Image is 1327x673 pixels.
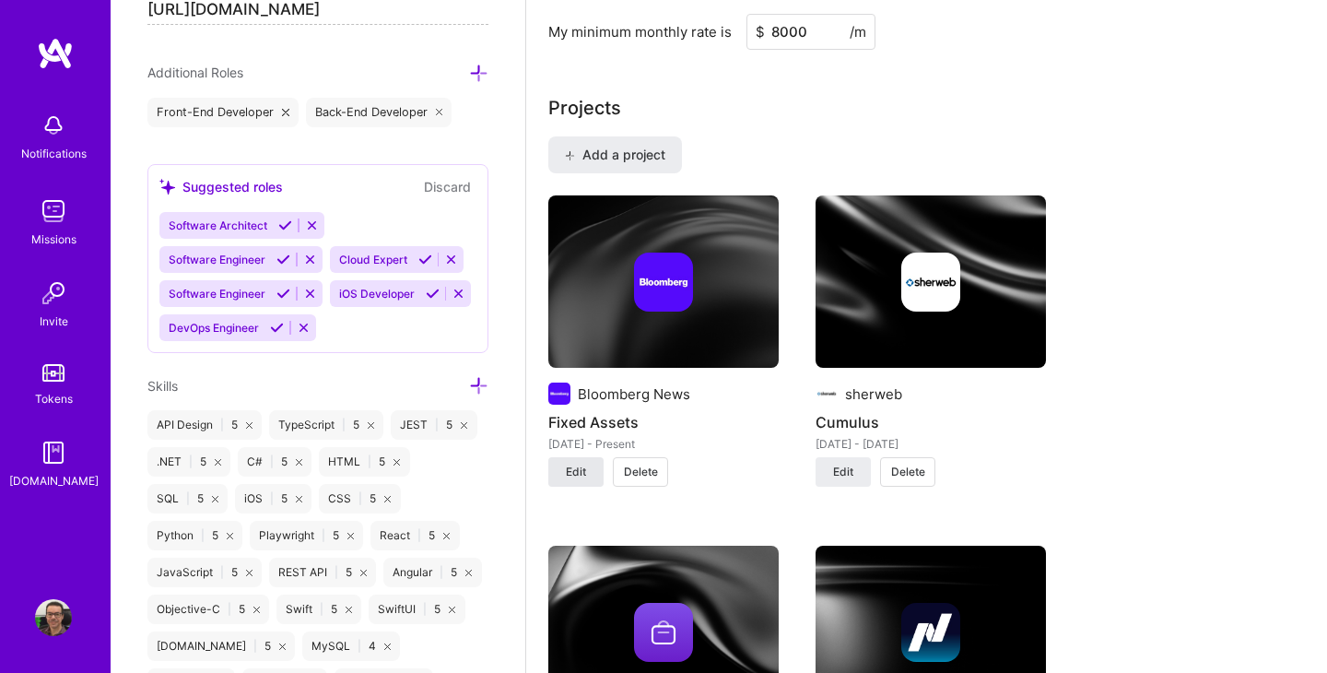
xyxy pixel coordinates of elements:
span: | [342,418,346,432]
div: Projects [548,94,621,122]
i: Accept [278,218,292,232]
i: Accept [426,287,440,301]
div: iOS 5 [235,484,311,514]
i: Reject [305,218,319,232]
span: | [189,455,193,469]
span: | [435,418,439,432]
i: icon Close [443,533,450,539]
span: Skills [147,378,178,394]
button: Delete [613,457,668,487]
i: icon Close [212,496,218,502]
div: Tokens [35,389,73,408]
i: icon Close [253,607,260,613]
span: | [335,565,338,580]
button: Edit [548,457,604,487]
div: C# 5 [238,447,311,477]
i: icon Close [282,109,289,116]
img: cover [548,195,779,369]
button: Discard [418,176,476,197]
i: Reject [452,287,465,301]
img: tokens [42,364,65,382]
div: Suggested roles [159,177,283,196]
div: Playwright 5 [250,521,363,550]
div: SQL 5 [147,484,228,514]
img: Company logo [634,603,693,662]
div: Swift 5 [276,595,361,624]
span: DevOps Engineer [169,321,259,335]
span: | [253,639,257,654]
div: Bloomberg News [578,384,690,404]
div: CSS 5 [319,484,400,514]
i: icon Close [384,643,391,650]
i: icon Close [384,496,391,502]
input: XXX [746,14,875,50]
span: | [440,565,443,580]
i: icon Close [465,570,472,576]
span: | [320,602,323,617]
span: | [220,418,224,432]
span: Software Engineer [169,253,265,266]
div: JEST 5 [391,410,476,440]
i: Accept [276,287,290,301]
i: icon Close [368,422,374,429]
img: Company logo [634,253,693,312]
div: Invite [40,312,68,331]
span: | [368,455,371,469]
div: [DATE] - [DATE] [816,434,1046,454]
div: TypeScript 5 [269,410,383,440]
span: | [358,491,362,506]
div: My minimum monthly rate is [548,22,732,41]
i: Reject [444,253,458,266]
div: Notifications [21,144,87,163]
span: | [201,528,205,543]
i: icon Close [461,422,467,429]
i: icon Close [449,607,455,613]
img: Company logo [901,253,960,312]
i: icon PlusBlack [565,150,575,160]
button: Edit [816,457,871,487]
div: Python 5 [147,521,242,550]
img: Invite [35,275,72,312]
img: bell [35,107,72,144]
span: | [220,565,224,580]
div: SwiftUI 5 [369,595,464,624]
span: /m [850,22,866,41]
h4: Cumulus [816,410,1046,434]
i: icon Close [436,109,443,116]
i: Accept [270,321,284,335]
i: icon Close [347,533,354,539]
span: | [270,455,274,469]
div: API Design 5 [147,410,262,440]
i: icon Close [246,570,252,576]
span: | [423,602,427,617]
i: icon Close [393,459,400,466]
div: [DOMAIN_NAME] 5 [147,632,295,661]
div: REST API 5 [269,558,376,587]
span: Software Engineer [169,287,265,301]
span: | [417,528,421,543]
div: Front-End Developer [147,98,299,127]
span: Edit [833,464,853,480]
div: Back-End Developer [306,98,452,127]
button: Delete [880,457,935,487]
i: Reject [297,321,311,335]
i: icon Close [279,643,286,650]
div: sherweb [845,384,902,404]
span: Cloud Expert [339,253,407,266]
button: Add a project [548,136,682,173]
div: [DOMAIN_NAME] [9,471,99,490]
i: icon SuggestedTeams [159,179,175,195]
div: [DATE] - Present [548,434,779,454]
span: $ [756,22,765,41]
span: | [270,491,274,506]
span: Edit [566,464,586,480]
span: Software Architect [169,218,267,232]
span: Delete [891,464,925,480]
div: .NET 5 [147,447,230,477]
a: User Avatar [30,599,76,636]
img: Company logo [548,383,570,405]
div: JavaScript 5 [147,558,262,587]
img: Company logo [901,603,960,662]
i: Accept [418,253,432,266]
i: icon Close [227,533,233,539]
